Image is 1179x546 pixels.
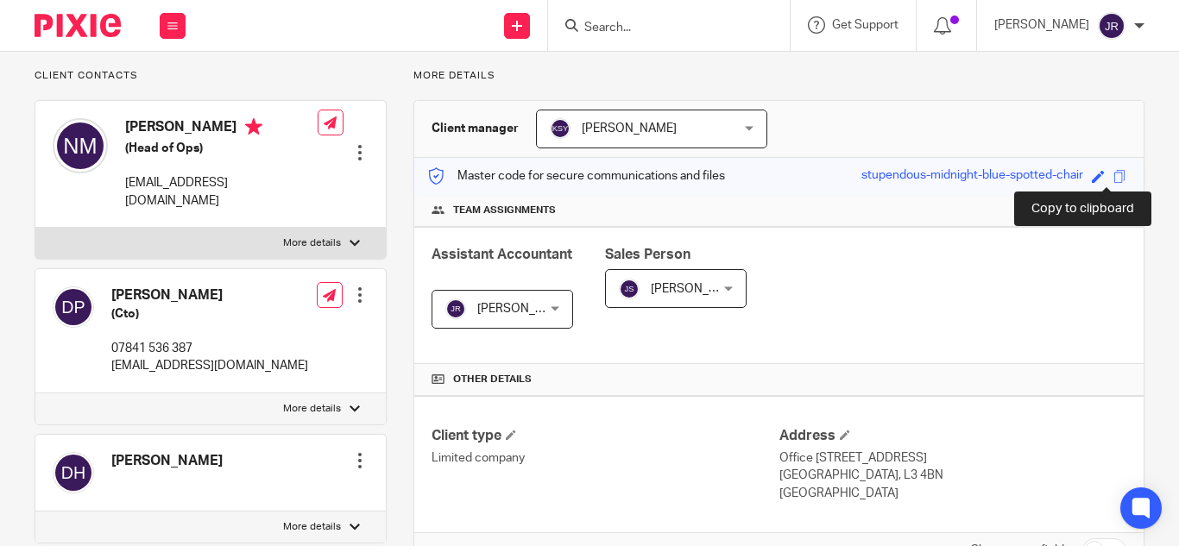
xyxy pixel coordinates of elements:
p: 07841 536 387 [111,340,308,357]
span: Team assignments [453,204,556,217]
input: Search [583,21,738,36]
span: [PERSON_NAME] [582,122,677,135]
p: [PERSON_NAME] [994,16,1089,34]
span: Assistant Accountant [432,248,572,261]
h4: Address [779,427,1126,445]
span: Get Support [832,19,898,31]
h4: [PERSON_NAME] [125,118,318,140]
span: Sales Person [605,248,690,261]
img: svg%3E [550,118,571,139]
p: Limited company [432,449,779,467]
p: Master code for secure communications and files [427,167,725,185]
p: Office [STREET_ADDRESS] [779,449,1126,467]
h3: Client manager [432,120,519,137]
p: [EMAIL_ADDRESS][DOMAIN_NAME] [125,174,318,210]
span: [PERSON_NAME] [651,283,746,295]
p: More details [413,69,1144,83]
p: More details [283,402,341,416]
img: svg%3E [619,279,640,299]
img: svg%3E [53,452,94,493]
h4: Client type [432,427,779,445]
p: More details [283,520,341,534]
div: stupendous-midnight-blue-spotted-chair [861,166,1083,186]
img: Pixie [35,14,121,37]
h5: (Cto) [111,305,308,323]
p: [EMAIL_ADDRESS][DOMAIN_NAME] [111,357,308,374]
h4: [PERSON_NAME] [111,452,223,470]
img: svg%3E [1098,12,1125,40]
p: [GEOGRAPHIC_DATA], L3 4BN [779,467,1126,484]
p: Client contacts [35,69,387,83]
img: svg%3E [53,118,108,173]
h4: [PERSON_NAME] [111,286,308,304]
i: Primary [245,118,262,135]
h5: (Head of Ops) [125,140,318,157]
p: [GEOGRAPHIC_DATA] [779,485,1126,502]
p: More details [283,236,341,250]
img: svg%3E [445,298,466,319]
span: [PERSON_NAME] [477,303,572,315]
img: svg%3E [53,286,94,328]
span: Other details [453,373,532,386]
